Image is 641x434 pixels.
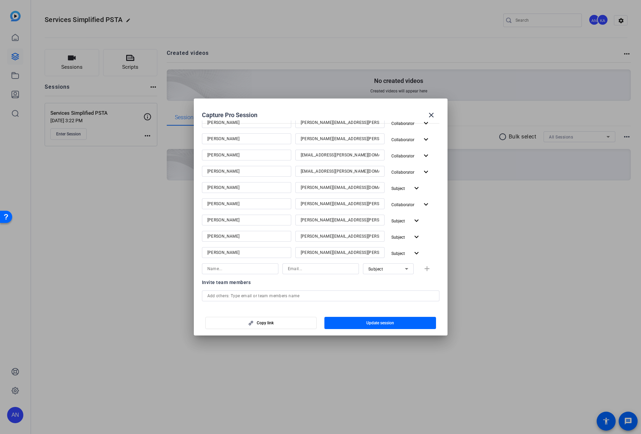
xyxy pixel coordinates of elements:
[389,166,433,178] button: Collaborator
[389,198,433,211] button: Collaborator
[422,119,430,128] mat-icon: expand_more
[288,265,353,273] input: Email...
[301,232,379,240] input: Email...
[422,152,430,160] mat-icon: expand_more
[389,133,433,146] button: Collaborator
[389,215,423,227] button: Subject
[257,320,274,326] span: Copy link
[391,235,405,240] span: Subject
[207,167,286,175] input: Name...
[301,135,379,143] input: Email...
[301,118,379,127] input: Email...
[391,137,414,142] span: Collaborator
[207,118,286,127] input: Name...
[412,217,421,225] mat-icon: expand_more
[301,200,379,208] input: Email...
[366,320,394,326] span: Update session
[202,278,439,286] div: Invite team members
[389,117,433,129] button: Collaborator
[412,249,421,258] mat-icon: expand_more
[391,251,405,256] span: Subject
[422,135,430,144] mat-icon: expand_more
[391,154,414,158] span: Collaborator
[412,233,421,241] mat-icon: expand_more
[389,150,433,162] button: Collaborator
[391,186,405,191] span: Subject
[301,183,379,192] input: Email...
[391,121,414,126] span: Collaborator
[391,219,405,223] span: Subject
[207,292,434,300] input: Add others: Type email or team members name
[422,168,430,176] mat-icon: expand_more
[422,200,430,209] mat-icon: expand_more
[389,231,423,243] button: Subject
[207,265,273,273] input: Name...
[207,248,286,257] input: Name...
[427,111,435,119] mat-icon: close
[368,267,383,272] span: Subject
[301,151,379,159] input: Email...
[207,232,286,240] input: Name...
[389,182,423,194] button: Subject
[301,248,379,257] input: Email...
[207,200,286,208] input: Name...
[324,317,436,329] button: Update session
[207,135,286,143] input: Name...
[389,247,423,259] button: Subject
[202,107,439,123] div: Capture Pro Session
[301,167,379,175] input: Email...
[412,184,421,193] mat-icon: expand_more
[205,317,317,329] button: Copy link
[391,170,414,175] span: Collaborator
[207,183,286,192] input: Name...
[391,202,414,207] span: Collaborator
[207,216,286,224] input: Name...
[301,216,379,224] input: Email...
[207,151,286,159] input: Name...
